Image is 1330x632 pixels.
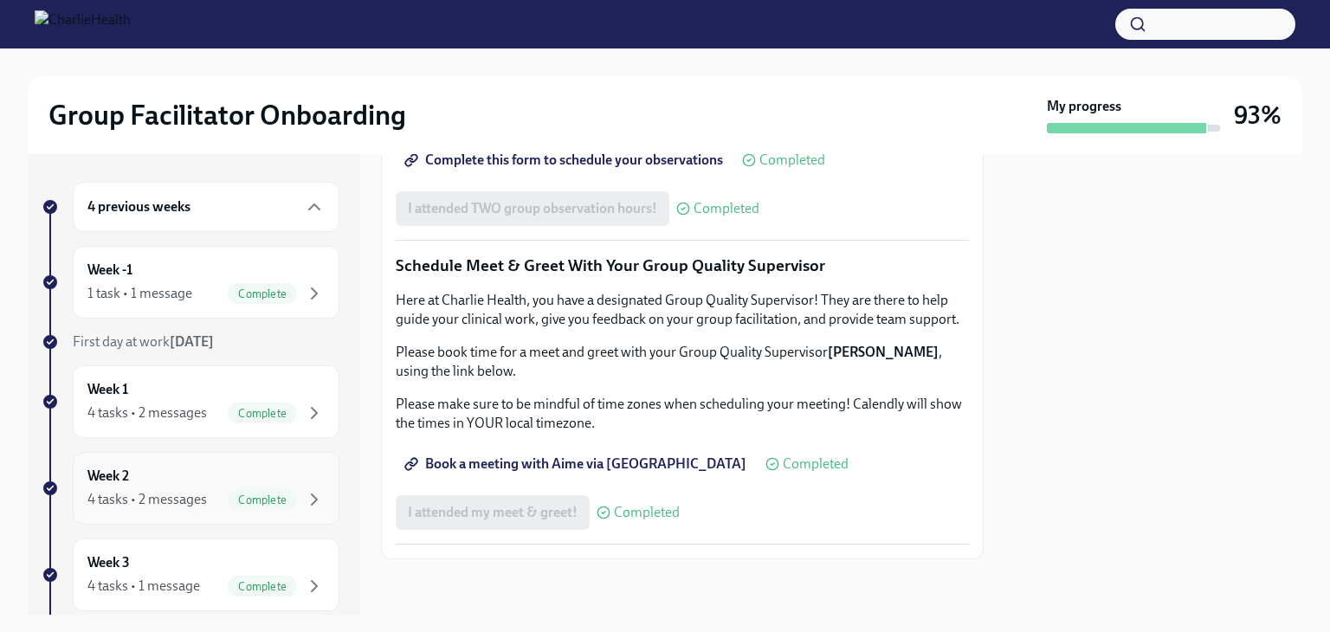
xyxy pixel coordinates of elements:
[396,395,969,433] p: Please make sure to be mindful of time zones when scheduling your meeting! Calendly will show the...
[87,197,190,216] h6: 4 previous weeks
[87,284,192,303] div: 1 task • 1 message
[694,202,759,216] span: Completed
[42,332,339,351] a: First day at work[DATE]
[42,452,339,525] a: Week 24 tasks • 2 messagesComplete
[87,577,200,596] div: 4 tasks • 1 message
[42,246,339,319] a: Week -11 task • 1 messageComplete
[396,291,969,329] p: Here at Charlie Health, you have a designated Group Quality Supervisor! They are there to help gu...
[396,343,969,381] p: Please book time for a meet and greet with your Group Quality Supervisor , using the link below.
[1047,97,1121,116] strong: My progress
[759,153,825,167] span: Completed
[48,98,406,132] h2: Group Facilitator Onboarding
[396,447,759,481] a: Book a meeting with Aime via [GEOGRAPHIC_DATA]
[35,10,131,38] img: CharlieHealth
[408,455,746,473] span: Book a meeting with Aime via [GEOGRAPHIC_DATA]
[614,506,680,519] span: Completed
[87,490,207,509] div: 4 tasks • 2 messages
[408,152,723,169] span: Complete this form to schedule your observations
[42,365,339,438] a: Week 14 tasks • 2 messagesComplete
[228,407,297,420] span: Complete
[170,333,214,350] strong: [DATE]
[396,255,969,277] p: Schedule Meet & Greet With Your Group Quality Supervisor
[73,182,339,232] div: 4 previous weeks
[42,538,339,611] a: Week 34 tasks • 1 messageComplete
[228,580,297,593] span: Complete
[228,493,297,506] span: Complete
[87,261,132,280] h6: Week -1
[87,380,128,399] h6: Week 1
[87,467,129,486] h6: Week 2
[73,333,214,350] span: First day at work
[87,553,130,572] h6: Week 3
[1234,100,1282,131] h3: 93%
[828,344,939,360] strong: [PERSON_NAME]
[396,143,735,177] a: Complete this form to schedule your observations
[87,403,207,422] div: 4 tasks • 2 messages
[228,287,297,300] span: Complete
[783,457,849,471] span: Completed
